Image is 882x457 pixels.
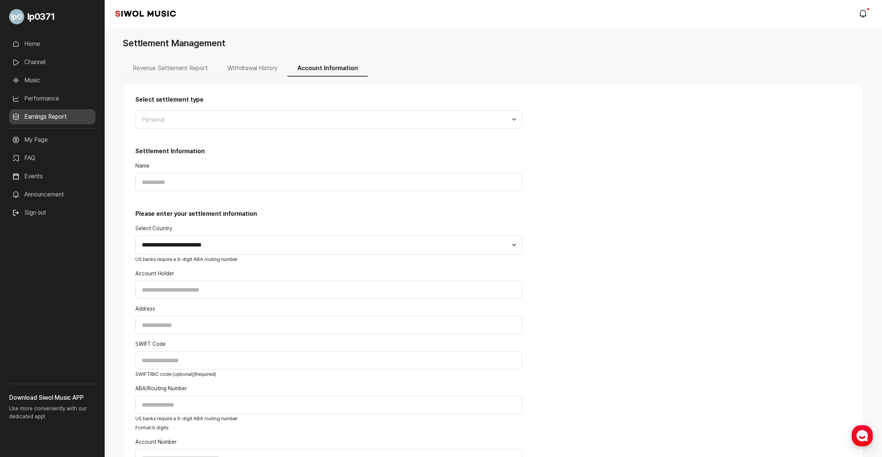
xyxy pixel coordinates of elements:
input: Address [135,316,522,334]
input: Account Holder [135,281,522,299]
h3: Please enter your settlement information [135,209,522,218]
a: Performance [9,91,96,106]
h1: Settlement Management [123,36,225,50]
button: Account Information [287,61,368,77]
label: Account Number [135,438,522,446]
a: Go to My Profile [9,6,96,27]
small: SWIFT/BIC code (optional) (Required) [135,371,216,377]
label: SWIFT Code [135,340,522,348]
h3: Select settlement type [135,95,522,104]
span: Messages [63,252,85,258]
button: Personal [135,110,522,129]
a: Announcement [9,187,96,202]
input: ABA/Routing Number [135,396,522,414]
h3: Download Siwol Music APP [9,393,96,402]
a: Home [9,36,96,52]
input: Name [135,173,522,191]
p: Use more conveniently with our dedicated app! [9,402,96,427]
input: SWIFT Code [135,351,522,369]
span: Home [19,252,33,258]
a: Settings [98,240,146,259]
label: Name [135,162,522,170]
a: Events [9,169,96,184]
a: Messages [50,240,98,259]
span: Personal [142,116,165,123]
button: Sign out [9,205,49,220]
a: FAQ [9,151,96,166]
a: Music [9,73,96,88]
small: US banks require a 9-digit ABA routing number Format: 9 digits [135,416,237,430]
button: Withdrawal History [218,61,287,77]
button: Revenue Settlement Report [123,61,218,77]
label: Account Holder [135,270,522,278]
label: Select Country [135,225,522,232]
select: Select Bank Country [135,236,522,254]
small: US banks require a 9-digit ABA routing number [135,256,237,262]
h3: Settlement Information [135,147,522,156]
a: Revenue Settlement Report [123,64,218,72]
span: Settings [112,252,131,258]
a: Withdrawal History [218,64,287,72]
a: Home [2,240,50,259]
a: Channel [9,55,96,70]
label: Address [135,305,522,313]
label: ABA/Routing Number [135,385,522,393]
a: modal.notifications [856,6,871,21]
a: Earnings Report [9,109,96,124]
a: Account Information [287,64,368,72]
a: My Page [9,132,96,148]
span: lp0371 [27,10,55,24]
